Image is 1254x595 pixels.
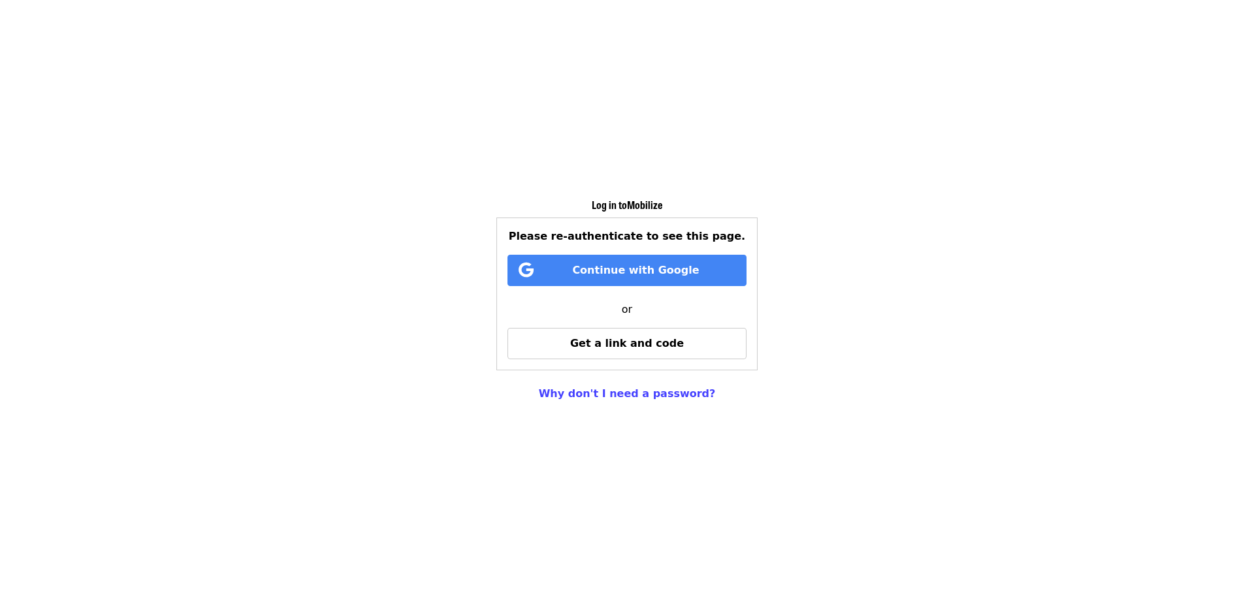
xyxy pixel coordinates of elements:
[539,387,716,400] a: Why don't I need a password?
[507,255,747,286] button: Continue with Google
[622,303,632,315] span: or
[519,261,534,280] i: google icon
[507,328,747,359] button: Get a link and code
[592,197,662,212] span: Log in to Mobilize
[570,337,684,349] span: Get a link and code
[572,264,699,276] span: Continue with Google
[509,230,745,242] span: Please re-authenticate to see this page.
